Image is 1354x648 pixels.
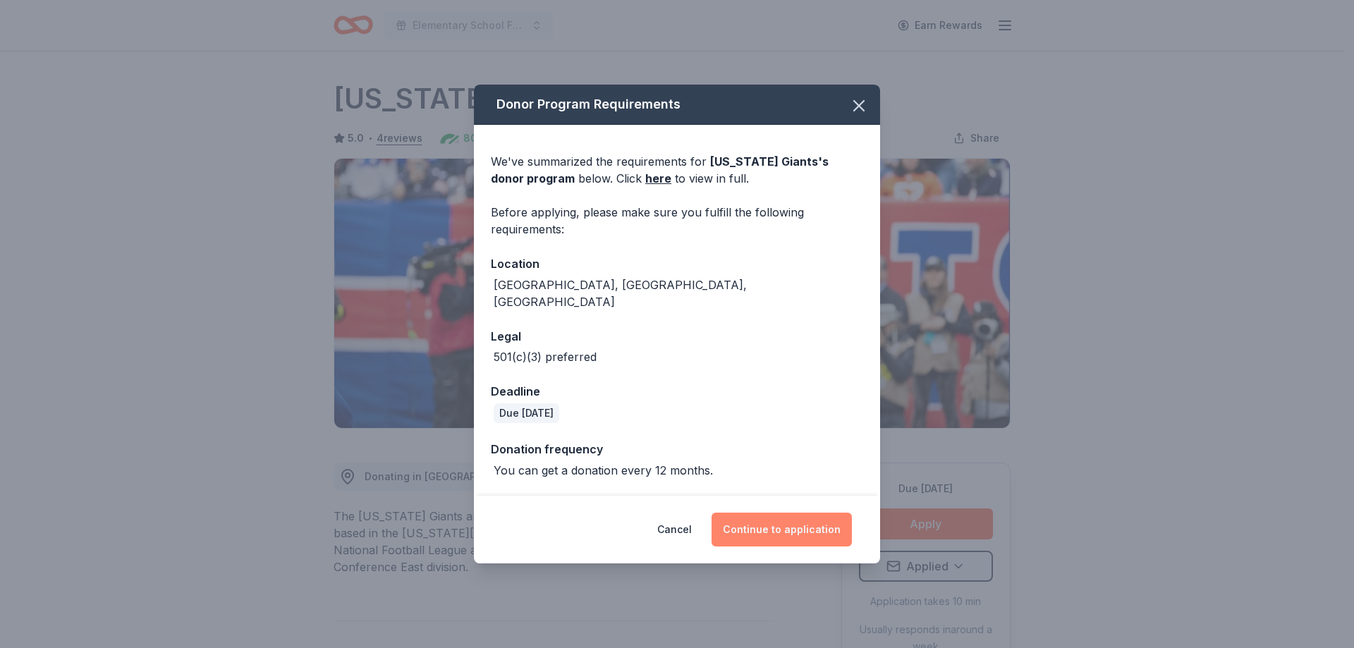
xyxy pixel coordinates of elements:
div: Before applying, please make sure you fulfill the following requirements: [491,204,863,238]
button: Cancel [657,513,692,546]
div: Donor Program Requirements [474,85,880,125]
div: Legal [491,327,863,346]
div: Location [491,255,863,273]
button: Continue to application [712,513,852,546]
div: 501(c)(3) preferred [494,348,597,365]
div: We've summarized the requirements for below. Click to view in full. [491,153,863,187]
div: Donation frequency [491,440,863,458]
div: [GEOGRAPHIC_DATA], [GEOGRAPHIC_DATA], [GEOGRAPHIC_DATA] [494,276,863,310]
a: here [645,170,671,187]
div: You can get a donation every 12 months. [494,462,713,479]
div: Deadline [491,382,863,401]
div: Due [DATE] [494,403,559,423]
